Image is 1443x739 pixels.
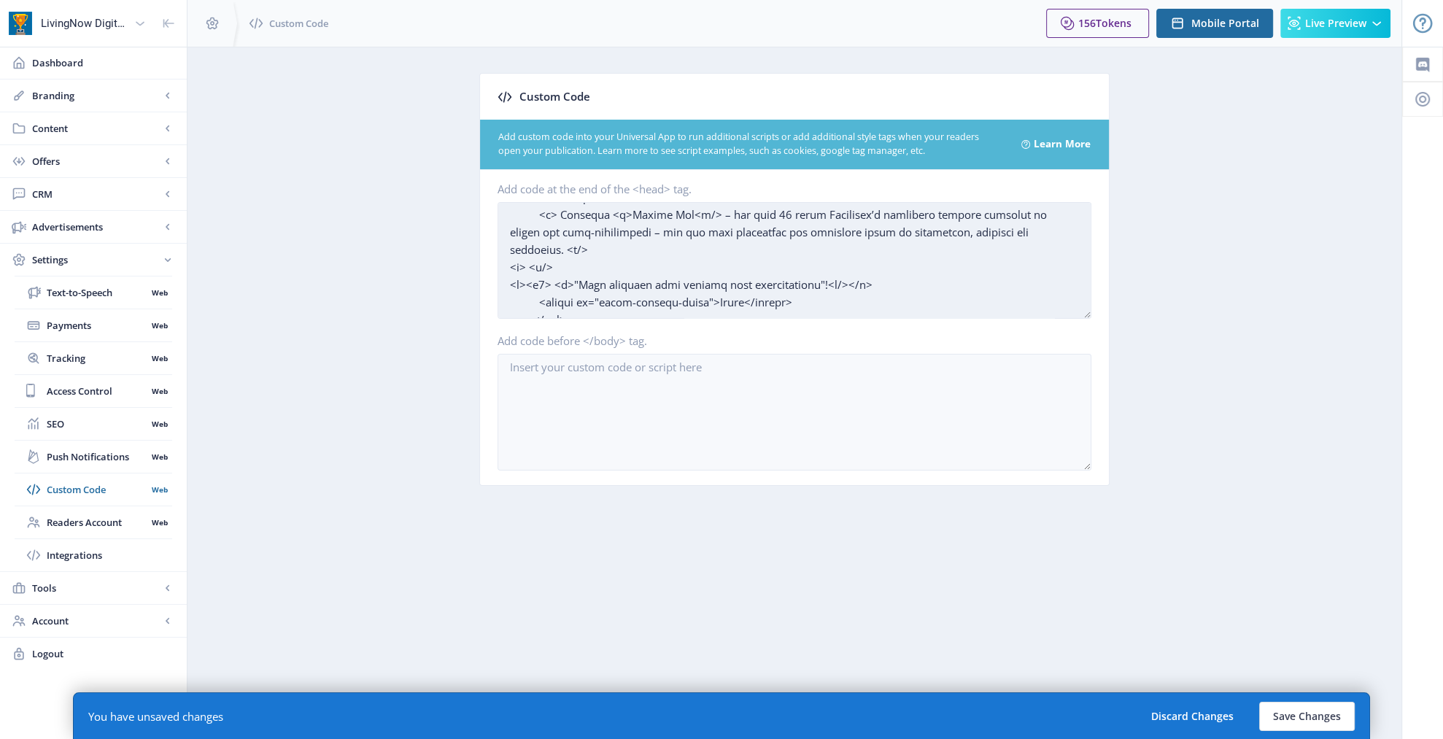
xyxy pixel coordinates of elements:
span: CRM [32,187,160,201]
span: Tokens [1096,16,1131,30]
span: Offers [32,154,160,169]
nb-badge: Web [147,482,172,497]
span: Live Preview [1305,18,1366,29]
div: LivingNow Digital Media [41,7,128,39]
label: Add code before </body> tag. [498,333,1080,348]
span: Custom Code [47,482,147,497]
span: Push Notifications [47,449,147,464]
nb-badge: Web [147,318,172,333]
span: Custom Code [519,85,590,108]
nb-badge: Web [147,351,172,365]
span: Integrations [47,548,172,562]
span: SEO [47,417,147,431]
label: Add code at the end of the <head> tag. [498,182,1080,196]
span: Tracking [47,351,147,365]
button: Live Preview [1280,9,1390,38]
a: Learn More [1034,133,1091,155]
nb-badge: Web [147,384,172,398]
nb-badge: Web [147,515,172,530]
span: Settings [32,252,160,267]
a: Text-to-SpeechWeb [15,276,172,309]
span: Advertisements [32,220,160,234]
span: Dashboard [32,55,175,70]
a: Access ControlWeb [15,375,172,407]
a: Custom CodeWeb [15,473,172,506]
div: You have unsaved changes [88,709,223,724]
span: Branding [32,88,160,103]
nb-badge: Web [147,285,172,300]
a: Push NotificationsWeb [15,441,172,473]
span: Text-to-Speech [47,285,147,300]
span: Content [32,121,160,136]
button: Mobile Portal [1156,9,1273,38]
img: app-icon.png [9,12,32,35]
nb-badge: Web [147,449,172,464]
button: 156Tokens [1046,9,1149,38]
a: Integrations [15,539,172,571]
span: Tools [32,581,160,595]
a: PaymentsWeb [15,309,172,341]
span: Logout [32,646,175,661]
button: Discard Changes [1137,702,1247,731]
nb-badge: Web [147,417,172,431]
button: Save Changes [1259,702,1355,731]
div: Add custom code into your Universal App to run additional scripts or add additional style tags wh... [498,131,1004,158]
a: Readers AccountWeb [15,506,172,538]
span: Custom Code [269,16,328,31]
a: TrackingWeb [15,342,172,374]
a: SEOWeb [15,408,172,440]
span: Payments [47,318,147,333]
span: Readers Account [47,515,147,530]
span: Account [32,614,160,628]
span: Mobile Portal [1191,18,1259,29]
span: Access Control [47,384,147,398]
